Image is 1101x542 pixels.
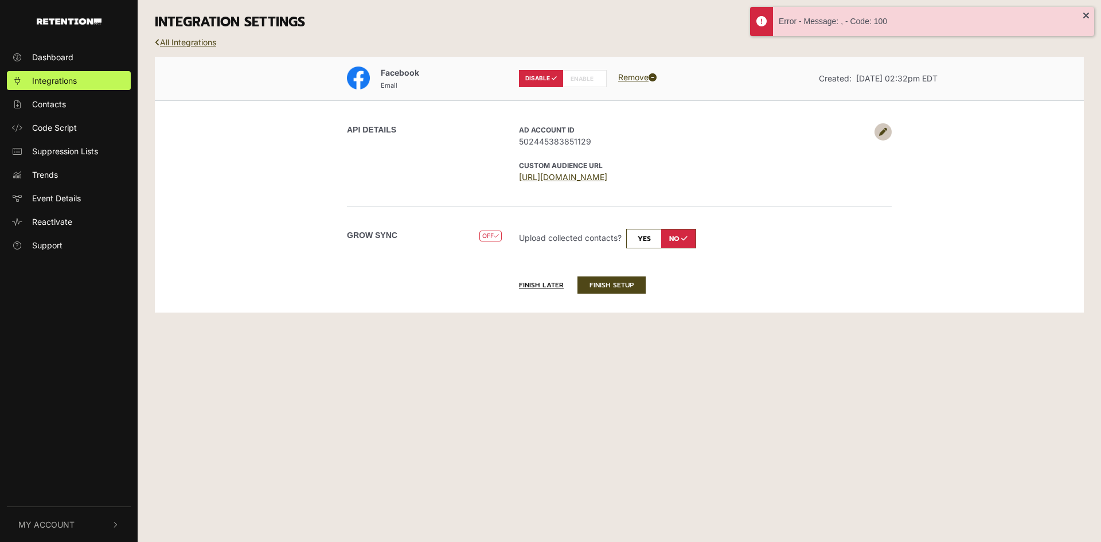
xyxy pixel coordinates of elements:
span: Code Script [32,122,77,134]
strong: CUSTOM AUDIENCE URL [519,161,603,170]
span: Dashboard [32,51,73,63]
span: Contacts [32,98,66,110]
span: [DATE] 02:32pm EDT [856,73,938,83]
span: 502445383851129 [519,135,869,147]
span: Support [32,239,63,251]
img: Facebook [347,67,370,89]
p: Upload collected contacts? [519,229,869,248]
a: [URL][DOMAIN_NAME] [519,172,607,182]
a: Code Script [7,118,131,137]
small: Email [381,81,397,89]
a: Suppression Lists [7,142,131,161]
a: Remove [618,72,657,82]
a: Contacts [7,95,131,114]
div: Error - Message: , - Code: 100 [779,15,1083,28]
span: Trends [32,169,58,181]
span: Integrations [32,75,77,87]
a: Support [7,236,131,255]
span: Suppression Lists [32,145,98,157]
a: Integrations [7,71,131,90]
a: Event Details [7,189,131,208]
a: All Integrations [155,37,216,47]
span: Facebook [381,68,419,77]
span: OFF [479,231,502,241]
button: My Account [7,507,131,542]
span: Event Details [32,192,81,204]
h3: INTEGRATION SETTINGS [155,14,1084,30]
span: Created: [819,73,852,83]
span: My Account [18,518,75,531]
a: Dashboard [7,48,131,67]
span: Reactivate [32,216,72,228]
strong: AD Account ID [519,126,575,134]
button: Finish later [519,277,575,293]
a: Trends [7,165,131,184]
label: API DETAILS [347,124,396,136]
label: Grow Sync [347,229,397,241]
img: Retention.com [37,18,101,25]
a: Reactivate [7,212,131,231]
button: FINISH SETUP [577,276,646,294]
label: ENABLE [563,70,607,87]
label: DISABLE [519,70,563,87]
